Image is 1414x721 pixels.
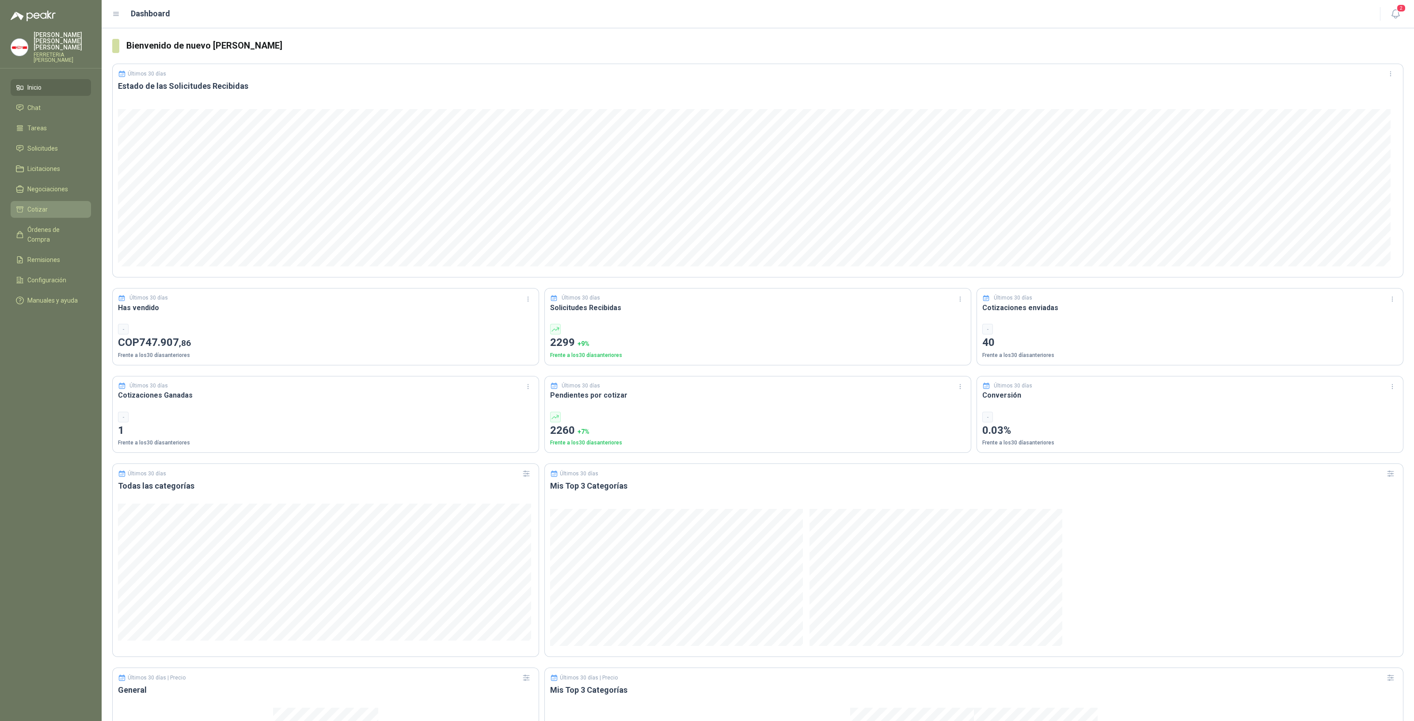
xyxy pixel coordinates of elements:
[179,338,191,348] span: ,86
[550,685,1398,695] h3: Mis Top 3 Categorías
[118,351,533,360] p: Frente a los 30 días anteriores
[578,428,589,435] span: + 7 %
[128,471,166,477] p: Últimos 30 días
[11,140,91,157] a: Solicitudes
[27,225,83,244] span: Órdenes de Compra
[118,685,533,695] h3: General
[560,675,618,681] p: Últimos 30 días | Precio
[27,296,78,305] span: Manuales y ayuda
[139,336,191,349] span: 747.907
[27,123,47,133] span: Tareas
[118,439,533,447] p: Frente a los 30 días anteriores
[550,439,965,447] p: Frente a los 30 días anteriores
[118,81,1398,91] h3: Estado de las Solicitudes Recibidas
[11,160,91,177] a: Licitaciones
[982,351,1398,360] p: Frente a los 30 días anteriores
[27,144,58,153] span: Solicitudes
[27,255,60,265] span: Remisiones
[550,422,965,439] p: 2260
[982,439,1398,447] p: Frente a los 30 días anteriores
[118,390,533,401] h3: Cotizaciones Ganadas
[27,164,60,174] span: Licitaciones
[982,412,993,422] div: -
[129,294,168,302] p: Últimos 30 días
[982,422,1398,439] p: 0.03%
[562,382,600,390] p: Últimos 30 días
[11,201,91,218] a: Cotizar
[982,302,1398,313] h3: Cotizaciones enviadas
[982,324,993,334] div: -
[1387,6,1403,22] button: 2
[27,83,42,92] span: Inicio
[994,294,1032,302] p: Últimos 30 días
[129,382,168,390] p: Últimos 30 días
[560,471,598,477] p: Últimos 30 días
[131,8,170,20] h1: Dashboard
[118,334,533,351] p: COP
[550,390,965,401] h3: Pendientes por cotizar
[118,302,533,313] h3: Has vendido
[27,103,41,113] span: Chat
[11,99,91,116] a: Chat
[994,382,1032,390] p: Últimos 30 días
[578,340,589,347] span: + 9 %
[11,221,91,248] a: Órdenes de Compra
[118,324,129,334] div: -
[11,251,91,268] a: Remisiones
[11,181,91,197] a: Negociaciones
[11,120,91,137] a: Tareas
[118,481,533,491] h3: Todas las categorías
[27,205,48,214] span: Cotizar
[126,39,1403,53] h3: Bienvenido de nuevo [PERSON_NAME]
[34,32,91,50] p: [PERSON_NAME] [PERSON_NAME] [PERSON_NAME]
[11,39,28,56] img: Company Logo
[11,272,91,288] a: Configuración
[982,390,1398,401] h3: Conversión
[118,412,129,422] div: -
[34,52,91,63] p: FERRETERIA [PERSON_NAME]
[128,71,166,77] p: Últimos 30 días
[1396,4,1406,12] span: 2
[11,79,91,96] a: Inicio
[550,481,1398,491] h3: Mis Top 3 Categorías
[27,275,66,285] span: Configuración
[27,184,68,194] span: Negociaciones
[11,11,56,21] img: Logo peakr
[128,675,186,681] p: Últimos 30 días | Precio
[550,334,965,351] p: 2299
[982,334,1398,351] p: 40
[550,351,965,360] p: Frente a los 30 días anteriores
[118,422,533,439] p: 1
[562,294,600,302] p: Últimos 30 días
[550,302,965,313] h3: Solicitudes Recibidas
[11,292,91,309] a: Manuales y ayuda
